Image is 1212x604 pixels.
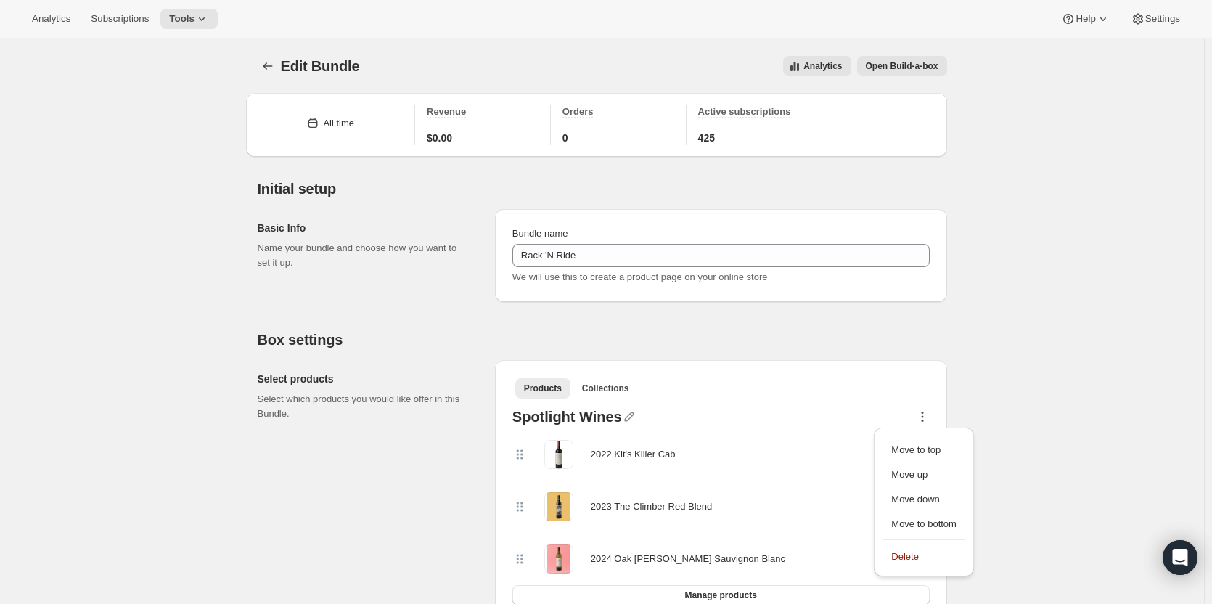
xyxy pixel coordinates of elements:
div: 2023 The Climber Red Blend [591,499,712,514]
input: ie. Smoothie box [512,244,930,267]
span: Open Build-a-box [866,60,938,72]
button: View links to open the build-a-box on the online store [857,56,947,76]
span: Products [524,383,562,394]
div: 2022 Kit's Killer Cab [591,447,676,462]
p: Select which products you would like offer in this Bundle. [258,392,472,421]
span: Settings [1145,13,1180,25]
button: Bundles [258,56,278,76]
button: Analytics [23,9,79,29]
button: Subscriptions [82,9,157,29]
span: Move to top [891,444,941,455]
span: Active subscriptions [698,106,791,117]
span: Analytics [32,13,70,25]
span: 425 [698,131,715,145]
div: 2024 Oak [PERSON_NAME] Sauvignon Blanc [591,552,785,566]
span: We will use this to create a product page on your online store [512,272,768,282]
span: Delete [891,551,919,562]
span: Revenue [427,106,466,117]
span: Bundle name [512,228,568,239]
div: Spotlight Wines [512,409,622,428]
button: Settings [1122,9,1189,29]
span: Manage products [684,589,756,601]
span: Help [1076,13,1095,25]
h2: Select products [258,372,472,386]
span: Edit Bundle [281,58,360,74]
span: Subscriptions [91,13,149,25]
div: All time [323,116,354,131]
span: Orders [562,106,594,117]
span: Move to bottom [891,518,957,529]
button: View all analytics related to this specific bundles, within certain timeframes [783,56,851,76]
span: Move down [891,494,939,505]
h2: Basic Info [258,221,472,235]
h2: Initial setup [258,180,947,197]
p: Name your bundle and choose how you want to set it up. [258,241,472,270]
span: Move up [891,469,928,480]
button: Tools [160,9,218,29]
span: Tools [169,13,195,25]
button: Help [1052,9,1118,29]
span: Collections [582,383,629,394]
span: Analytics [803,60,842,72]
span: $0.00 [427,131,452,145]
div: Open Intercom Messenger [1163,540,1197,575]
span: 0 [562,131,568,145]
h2: Box settings [258,331,947,348]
